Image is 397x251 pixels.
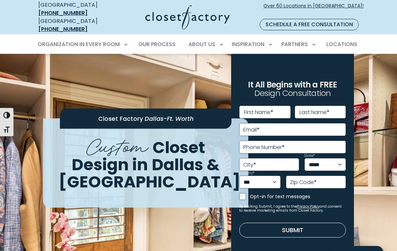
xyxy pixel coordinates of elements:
label: Opt-in for text messages [250,193,346,200]
img: Closet Factory Logo [145,5,230,30]
label: Last Name [299,110,329,115]
a: Privacy Policy [297,204,320,209]
span: It All Begins with a FREE [248,79,337,90]
div: [GEOGRAPHIC_DATA] [38,1,112,17]
span: Dallas & [GEOGRAPHIC_DATA] [59,153,241,193]
small: By clicking Submit, I agree to the and consent to receive marketing emails from Closet Factory. [239,205,346,213]
label: Zip Code [290,180,317,185]
label: State [304,154,315,157]
span: Organization in Every Room [38,40,120,48]
span: Over 60 Locations in [GEOGRAPHIC_DATA]! [263,2,364,16]
label: First Name [244,110,273,115]
span: Inspiration [232,40,264,48]
div: [GEOGRAPHIC_DATA] [38,17,112,33]
a: [PHONE_NUMBER] [38,25,87,33]
a: Schedule a Free Consultation [260,19,359,30]
button: Submit [239,223,346,238]
span: Custom [86,129,149,160]
span: Design Consultation [254,88,331,99]
span: Locations [326,40,357,48]
span: Our Process [138,40,176,48]
label: Phone Number [243,145,285,150]
label: Email [243,127,259,133]
span: About Us [188,40,215,48]
label: City [243,162,256,168]
span: Closet Design in [72,136,205,176]
span: Dallas-Ft. Worth [145,114,193,123]
nav: Primary Menu [33,35,364,54]
span: Partners [281,40,308,48]
span: Closet Factory [98,114,143,123]
label: Country [239,172,254,175]
a: [PHONE_NUMBER] [38,9,87,17]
